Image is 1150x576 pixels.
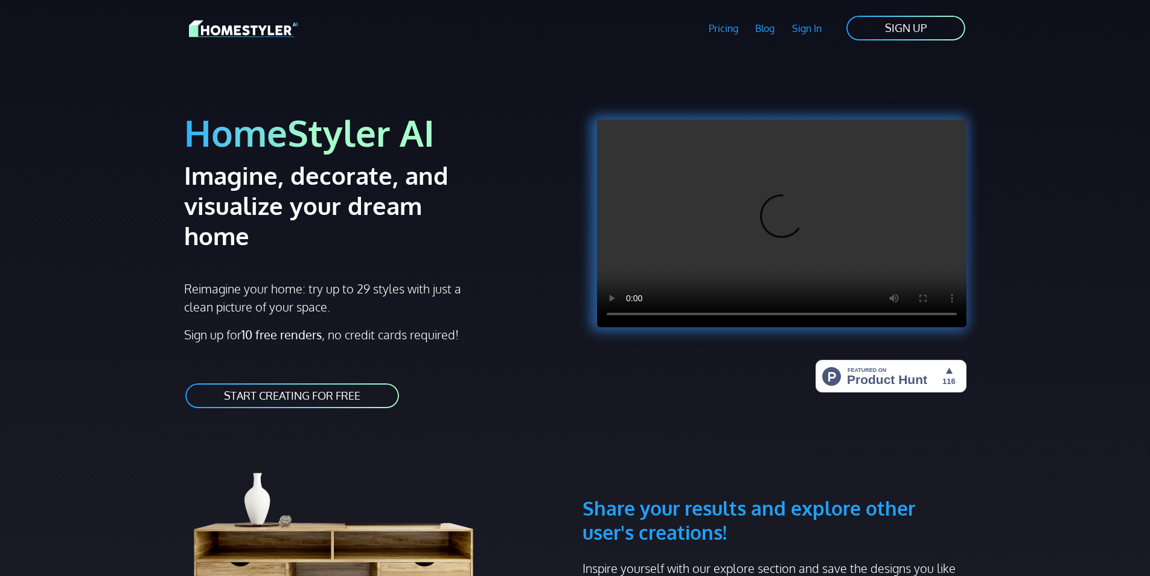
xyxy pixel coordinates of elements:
[583,438,966,545] h3: Share your results and explore other user's creations!
[700,14,747,42] a: Pricing
[184,382,400,409] a: START CREATING FOR FREE
[784,14,831,42] a: Sign In
[184,160,491,251] h2: Imagine, decorate, and visualize your dream home
[241,327,322,342] strong: 10 free renders
[184,325,568,344] p: Sign up for , no credit cards required!
[184,280,472,316] p: Reimagine your home: try up to 29 styles with just a clean picture of your space.
[189,18,298,39] img: HomeStyler AI logo
[845,14,966,42] a: SIGN UP
[184,110,568,155] h1: HomeStyler AI
[747,14,784,42] a: Blog
[816,360,966,392] img: HomeStyler AI - Interior Design Made Easy: One Click to Your Dream Home | Product Hunt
